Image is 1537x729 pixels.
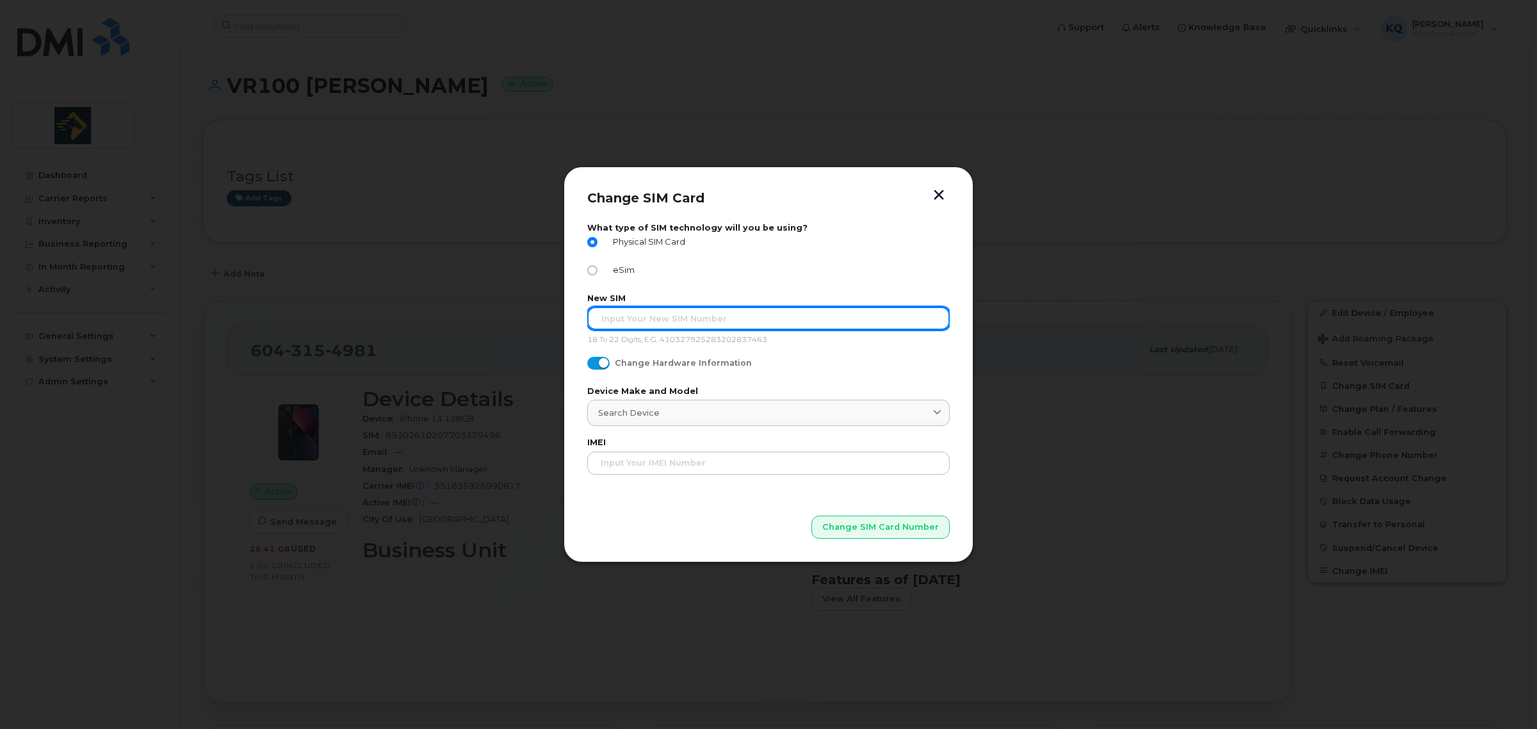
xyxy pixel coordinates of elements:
span: Physical SIM Card [608,237,685,247]
label: IMEI [587,438,950,447]
span: Change Hardware Information [615,358,752,368]
a: Search Device [587,400,950,426]
span: eSim [608,265,635,275]
input: Input Your New SIM Number [587,307,950,330]
span: Search Device [598,407,660,419]
label: Device Make and Model [587,386,950,396]
label: New SIM [587,293,950,303]
input: eSim [587,265,598,275]
p: 18 To 22 Digits, E.G. 410327925283202837463 [587,335,950,345]
label: What type of SIM technology will you be using? [587,223,950,233]
span: Change SIM Card [587,190,704,206]
input: Physical SIM Card [587,237,598,247]
button: Change SIM Card Number [811,516,950,539]
span: Change SIM Card Number [822,521,939,533]
input: Input your IMEI Number [587,452,950,475]
input: Change Hardware Information [587,357,598,367]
